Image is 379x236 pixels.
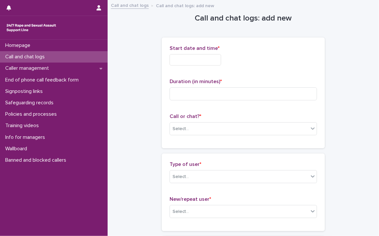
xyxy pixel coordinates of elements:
p: Caller management [3,65,54,71]
span: Start date and time [170,46,220,51]
a: Call and chat logs [111,1,149,9]
div: Select... [173,208,189,215]
span: Type of user [170,162,201,167]
p: Training videos [3,123,44,129]
span: Duration (in minutes) [170,79,222,84]
h1: Call and chat logs: add new [162,14,325,23]
p: Info for managers [3,134,50,140]
p: Wallboard [3,146,32,152]
p: Banned and blocked callers [3,157,71,163]
div: Select... [173,173,189,180]
div: Select... [173,125,189,132]
img: rhQMoQhaT3yELyF149Cw [5,21,57,34]
p: Call and chat logs: add new [156,2,214,9]
p: Signposting links [3,88,48,95]
p: Homepage [3,42,36,49]
p: Policies and processes [3,111,62,117]
p: End of phone call feedback form [3,77,84,83]
span: New/repeat user [170,197,211,202]
span: Call or chat? [170,114,201,119]
p: Safeguarding records [3,100,59,106]
p: Call and chat logs [3,54,50,60]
